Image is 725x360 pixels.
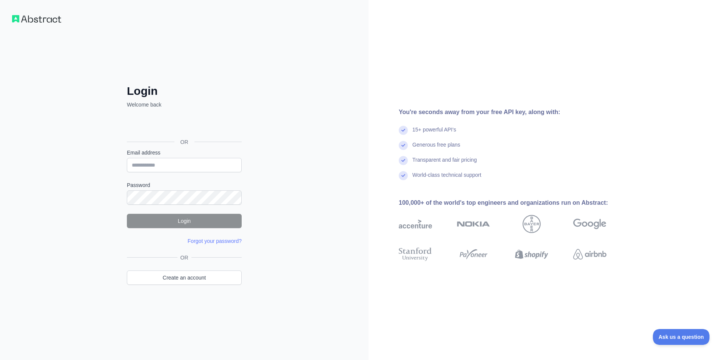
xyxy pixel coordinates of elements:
iframe: Sign in with Google Button [123,117,244,133]
div: 15+ powerful API's [412,126,456,141]
img: bayer [523,215,541,233]
img: stanford university [399,246,432,263]
img: accenture [399,215,432,233]
label: Password [127,181,242,189]
img: check mark [399,126,408,135]
img: Workflow [12,15,61,23]
div: 100,000+ of the world's top engineers and organizations run on Abstract: [399,198,631,207]
span: OR [174,138,194,146]
img: google [573,215,606,233]
iframe: Toggle Customer Support [653,329,710,345]
div: Generous free plans [412,141,460,156]
span: OR [177,254,191,261]
img: check mark [399,171,408,180]
img: shopify [515,246,548,263]
div: You're seconds away from your free API key, along with: [399,108,631,117]
p: Welcome back [127,101,242,108]
img: payoneer [457,246,490,263]
h2: Login [127,84,242,98]
img: check mark [399,156,408,165]
a: Forgot your password? [188,238,242,244]
button: Login [127,214,242,228]
div: World-class technical support [412,171,481,186]
img: nokia [457,215,490,233]
img: airbnb [573,246,606,263]
img: check mark [399,141,408,150]
label: Email address [127,149,242,156]
a: Create an account [127,270,242,285]
div: Transparent and fair pricing [412,156,477,171]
